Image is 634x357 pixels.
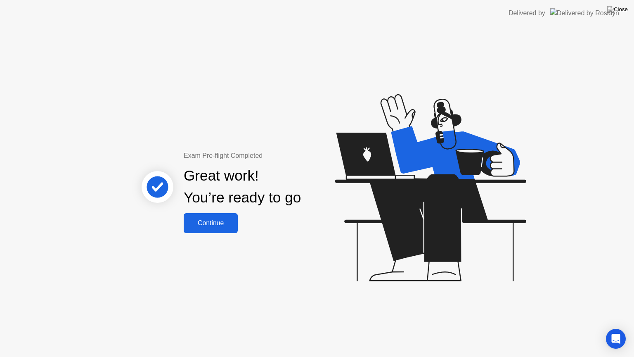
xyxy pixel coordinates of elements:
[509,8,545,18] div: Delivered by
[606,329,626,349] div: Open Intercom Messenger
[184,213,238,233] button: Continue
[550,8,619,18] img: Delivered by Rosalyn
[186,219,235,227] div: Continue
[184,165,301,209] div: Great work! You’re ready to go
[607,6,628,13] img: Close
[184,151,354,161] div: Exam Pre-flight Completed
